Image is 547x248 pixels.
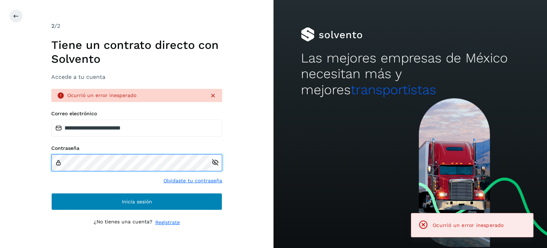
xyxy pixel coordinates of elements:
a: Olvidaste tu contraseña [163,177,222,184]
h3: Accede a tu cuenta [51,74,222,80]
p: ¿No tienes una cuenta? [94,219,152,226]
span: transportistas [351,82,436,97]
span: Ocurrió un error inesperado [433,222,504,228]
div: /2 [51,22,222,30]
h2: Las mejores empresas de México necesitan más y mejores [301,50,520,98]
span: Inicia sesión [122,199,152,204]
a: Regístrate [155,219,180,226]
span: 2 [51,22,54,29]
label: Contraseña [51,145,222,151]
div: Ocurrió un error inesperado [67,92,204,99]
h1: Tiene un contrato directo con Solvento [51,38,222,66]
label: Correo electrónico [51,111,222,117]
button: Inicia sesión [51,193,222,210]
